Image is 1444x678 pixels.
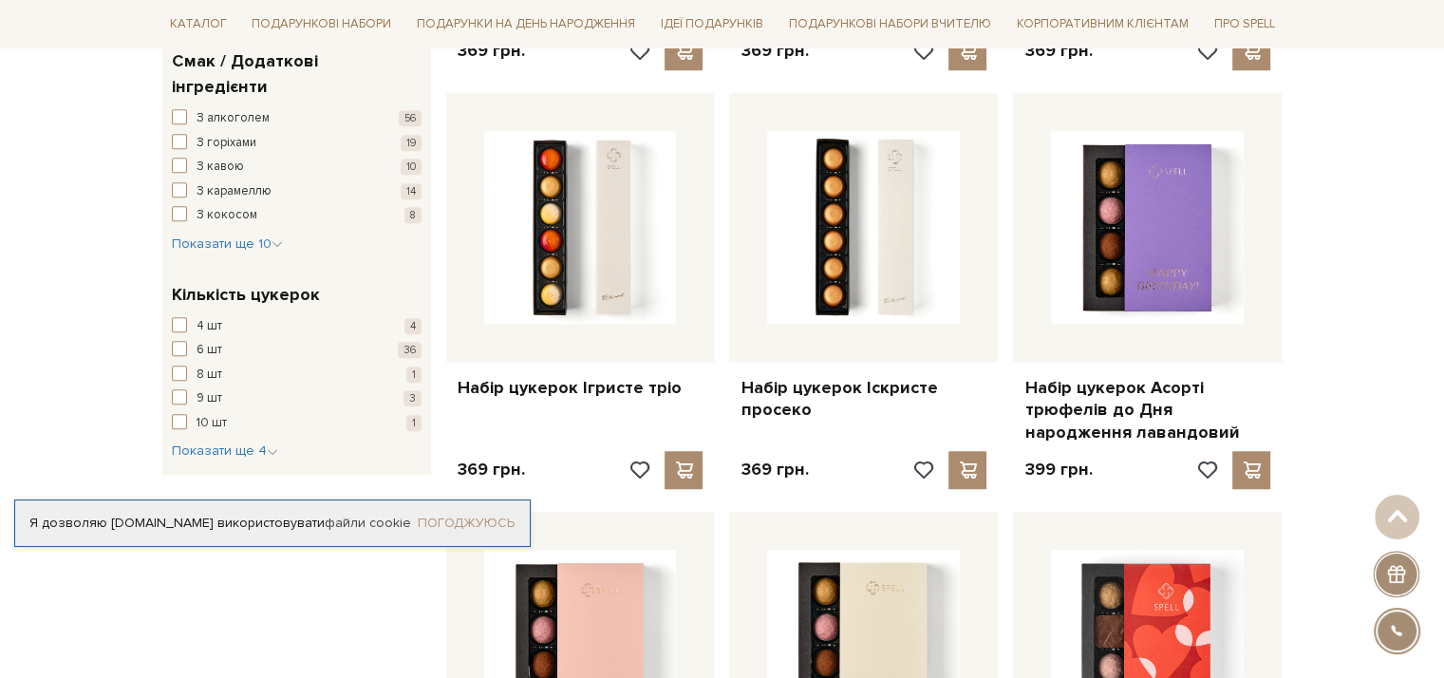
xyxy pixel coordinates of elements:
button: З горіхами 19 [172,134,422,153]
span: З горіхами [197,134,256,153]
button: 4 шт 4 [172,317,422,336]
span: З карамеллю [197,182,272,201]
p: 369 грн. [741,459,808,480]
span: Показати ще 4 [172,443,278,459]
p: 369 грн. [458,40,525,62]
a: Набір цукерок Іскристе просеко [741,377,986,422]
button: Показати ще 4 [172,442,278,461]
span: 10 шт [197,414,227,433]
span: Кількість цукерок [172,282,320,308]
a: Погоджуюсь [418,515,515,532]
button: З карамеллю 14 [172,182,422,201]
span: 10 [401,159,422,175]
button: З кокосом 8 [172,206,422,225]
p: 369 грн. [1024,40,1092,62]
a: Корпоративним клієнтам [1009,9,1196,39]
a: Подарунки на День народження [409,9,643,39]
span: 3 [403,390,422,406]
span: 8 [404,207,422,223]
span: 36 [398,342,422,358]
span: 14 [401,183,422,199]
div: Я дозволяю [DOMAIN_NAME] використовувати [15,515,530,532]
span: 1 [406,367,422,383]
a: Про Spell [1206,9,1282,39]
button: Показати ще 10 [172,235,283,254]
button: З кавою 10 [172,158,422,177]
span: З кокосом [197,206,257,225]
a: Подарункові набори Вчителю [781,8,999,40]
a: файли cookie [325,515,411,531]
span: Смак / Додаткові інгредієнти [172,48,417,100]
p: 369 грн. [741,40,808,62]
span: З кавою [197,158,244,177]
p: 399 грн. [1024,459,1092,480]
button: З алкоголем 56 [172,109,422,128]
span: 56 [399,110,422,126]
span: 9 шт [197,389,222,408]
button: 9 шт 3 [172,389,422,408]
span: 4 [404,318,422,334]
button: 10 шт 1 [172,414,422,433]
a: Подарункові набори [244,9,399,39]
span: 1 [406,415,422,431]
span: 19 [401,135,422,151]
p: 369 грн. [458,459,525,480]
span: Показати ще 10 [172,235,283,252]
a: Каталог [162,9,234,39]
a: Набір цукерок Асорті трюфелів до Дня народження лавандовий [1024,377,1270,443]
span: З алкоголем [197,109,270,128]
span: 6 шт [197,341,222,360]
span: 4 шт [197,317,222,336]
button: 8 шт 1 [172,366,422,385]
a: Набір цукерок Ігристе тріо [458,377,703,399]
a: Ідеї подарунків [653,9,771,39]
button: 6 шт 36 [172,341,422,360]
span: 8 шт [197,366,222,385]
